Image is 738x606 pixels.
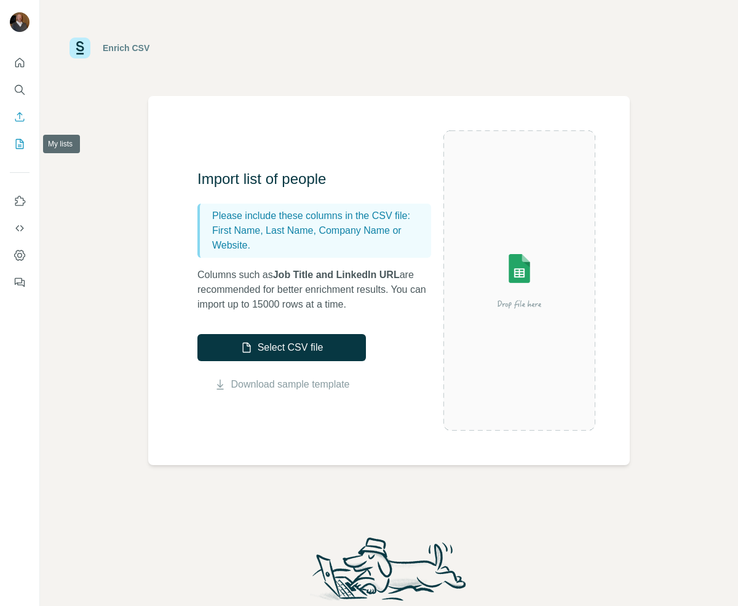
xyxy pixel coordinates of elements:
[197,377,366,392] button: Download sample template
[10,190,30,212] button: Use Surfe on LinkedIn
[443,230,595,332] img: Surfe Illustration - Drop file here or select below
[103,42,149,54] div: Enrich CSV
[10,52,30,74] button: Quick start
[10,79,30,101] button: Search
[197,334,366,361] button: Select CSV file
[197,169,443,189] h3: Import list of people
[10,244,30,266] button: Dashboard
[231,377,350,392] a: Download sample template
[197,268,443,312] p: Columns such as are recommended for better enrichment results. You can import up to 15000 rows at...
[273,269,400,280] span: Job Title and LinkedIn URL
[212,209,426,223] p: Please include these columns in the CSV file:
[10,12,30,32] img: Avatar
[69,38,90,58] img: Surfe Logo
[212,223,426,253] p: First Name, Last Name, Company Name or Website.
[10,106,30,128] button: Enrich CSV
[10,217,30,239] button: Use Surfe API
[10,133,30,155] button: My lists
[10,271,30,293] button: Feedback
